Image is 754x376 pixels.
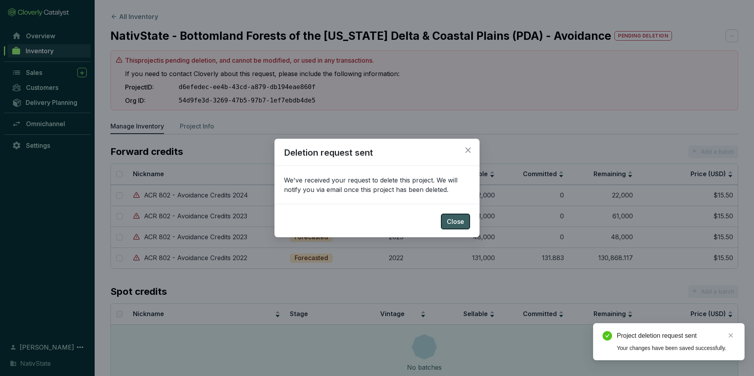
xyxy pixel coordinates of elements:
div: Project deletion request sent [617,331,735,341]
button: Close [441,214,470,229]
p: We've received your request to delete this project. We will notify you via email once this projec... [284,175,470,194]
span: check-circle [603,331,612,341]
span: close [465,147,472,154]
span: Close [462,147,474,154]
button: Close [462,144,474,156]
span: close [728,333,733,338]
div: Your changes have been saved successfully. [617,344,735,352]
h2: Deletion request sent [274,147,480,166]
a: Close [726,331,735,340]
span: Close [447,217,464,226]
